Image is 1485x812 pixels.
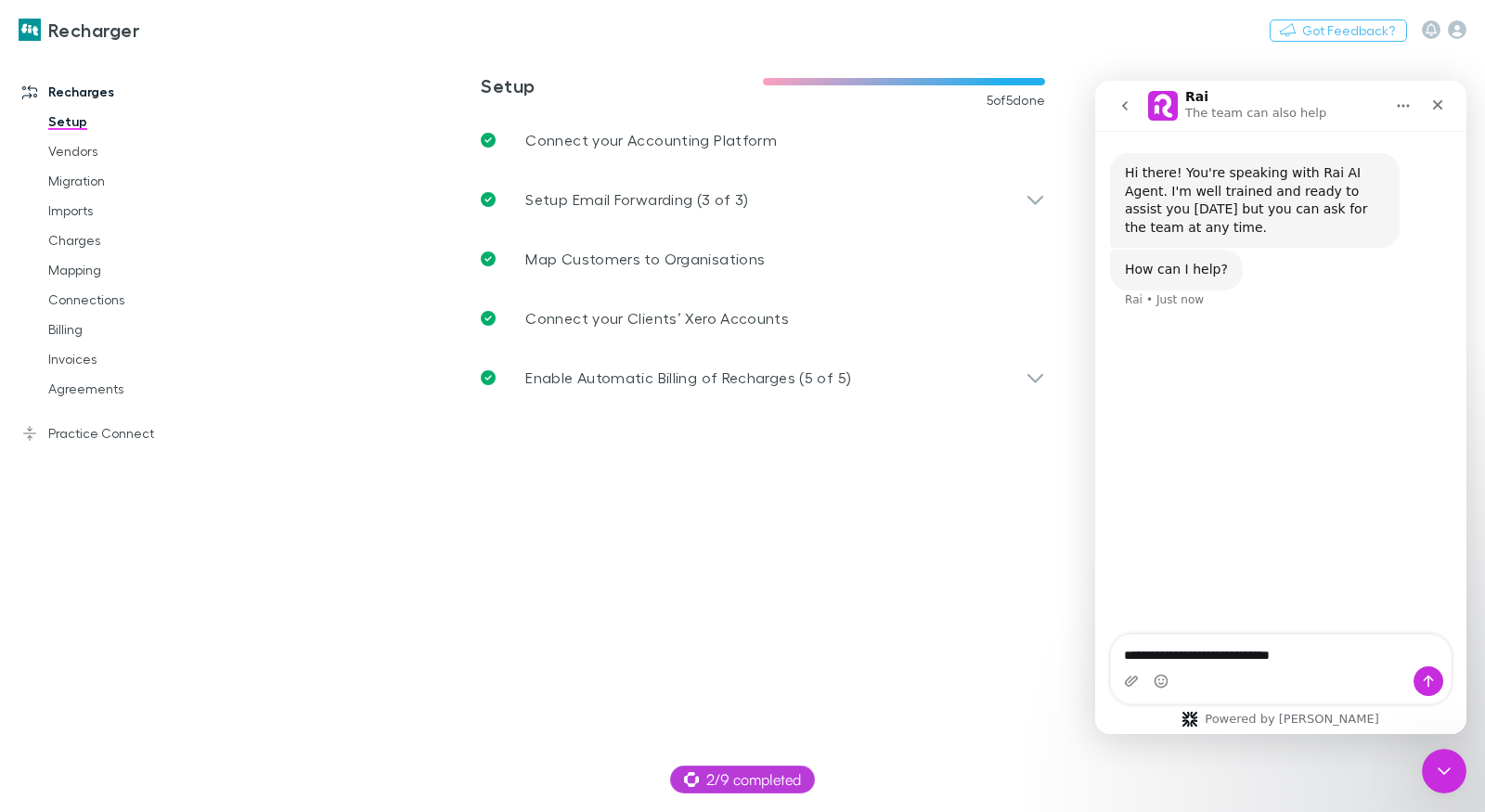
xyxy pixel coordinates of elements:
[987,93,1046,108] span: 5 of 5 done
[48,19,139,41] h3: Recharger
[30,196,231,226] a: Imports
[466,289,1060,348] a: Connect your Clients’ Xero Accounts
[525,248,765,270] p: Map Customers to Organisations
[30,136,231,166] a: Vendors
[30,285,231,315] a: Connections
[30,374,231,404] a: Agreements
[466,170,1060,229] div: Setup Email Forwarding (3 of 3)
[1422,749,1466,793] iframe: Intercom live chat
[30,255,231,285] a: Mapping
[525,188,748,211] p: Setup Email Forwarding (3 of 3)
[1270,19,1407,42] button: Got Feedback?
[466,110,1060,170] a: Connect your Accounting Platform
[525,129,777,151] p: Connect your Accounting Platform
[7,7,150,52] a: Recharger
[525,307,789,329] p: Connect your Clients’ Xero Accounts
[466,348,1060,407] div: Enable Automatic Billing of Recharges (5 of 5)
[30,107,231,136] a: Setup
[30,315,231,344] a: Billing
[30,344,231,374] a: Invoices
[1095,81,1466,734] iframe: Intercom live chat
[481,74,763,97] h3: Setup
[30,226,231,255] a: Charges
[4,77,231,107] a: Recharges
[19,19,41,41] img: Recharger's Logo
[4,419,231,448] a: Practice Connect
[30,166,231,196] a: Migration
[525,367,851,389] p: Enable Automatic Billing of Recharges (5 of 5)
[466,229,1060,289] a: Map Customers to Organisations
